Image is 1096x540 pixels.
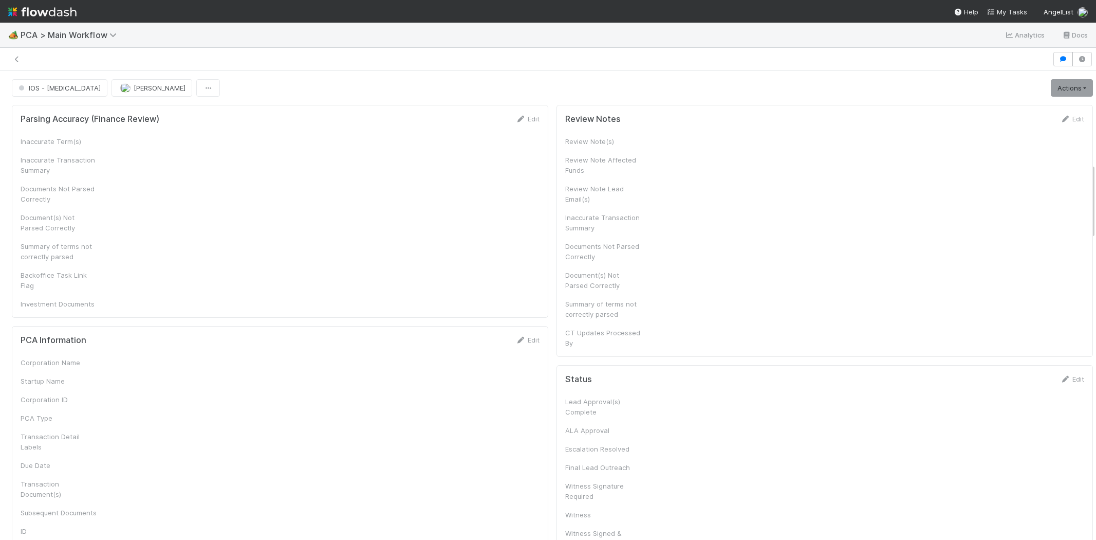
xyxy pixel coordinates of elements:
[565,270,642,291] div: Document(s) Not Parsed Correctly
[8,3,77,21] img: logo-inverted-e16ddd16eac7371096b0.svg
[21,526,98,536] div: ID
[21,460,98,471] div: Due Date
[987,8,1027,16] span: My Tasks
[21,136,98,147] div: Inaccurate Term(s)
[1051,79,1093,97] a: Actions
[515,115,540,123] a: Edit
[21,335,86,346] h5: PCA Information
[565,241,642,262] div: Documents Not Parsed Correctly
[21,394,98,405] div: Corporation ID
[987,7,1027,17] a: My Tasks
[21,270,98,291] div: Backoffice Task Link Flag
[21,241,98,262] div: Summary of terms not correctly parsed
[565,328,642,348] div: CT Updates Processed By
[1078,7,1088,17] img: avatar_5106bb14-94e9-4897-80de-6ae81081f36d.png
[21,413,98,423] div: PCA Type
[565,212,642,233] div: Inaccurate Transaction Summary
[565,462,642,473] div: Final Lead Outreach
[21,30,122,40] span: PCA > Main Workflow
[515,336,540,344] a: Edit
[565,481,642,501] div: Witness Signature Required
[134,84,185,92] span: [PERSON_NAME]
[1060,375,1084,383] a: Edit
[1005,29,1045,41] a: Analytics
[21,299,98,309] div: Investment Documents
[565,136,642,147] div: Review Note(s)
[21,431,98,452] div: Transaction Detail Labels
[565,444,642,454] div: Escalation Resolved
[1044,8,1073,16] span: AngelList
[12,79,107,97] button: IOS - [MEDICAL_DATA]
[565,425,642,436] div: ALA Approval
[21,357,98,368] div: Corporation Name
[16,84,101,92] span: IOS - [MEDICAL_DATA]
[21,155,98,175] div: Inaccurate Transaction Summary
[565,510,642,520] div: Witness
[21,376,98,386] div: Startup Name
[21,184,98,204] div: Documents Not Parsed Correctly
[112,79,192,97] button: [PERSON_NAME]
[21,479,98,499] div: Transaction Document(s)
[565,374,592,385] h5: Status
[565,184,642,204] div: Review Note Lead Email(s)
[565,299,642,319] div: Summary of terms not correctly parsed
[565,155,642,175] div: Review Note Affected Funds
[1062,29,1088,41] a: Docs
[1060,115,1084,123] a: Edit
[21,212,98,233] div: Document(s) Not Parsed Correctly
[21,508,98,518] div: Subsequent Documents
[954,7,978,17] div: Help
[565,114,621,124] h5: Review Notes
[120,83,131,93] img: avatar_5106bb14-94e9-4897-80de-6ae81081f36d.png
[8,30,18,39] span: 🏕️
[21,114,159,124] h5: Parsing Accuracy (Finance Review)
[565,397,642,417] div: Lead Approval(s) Complete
